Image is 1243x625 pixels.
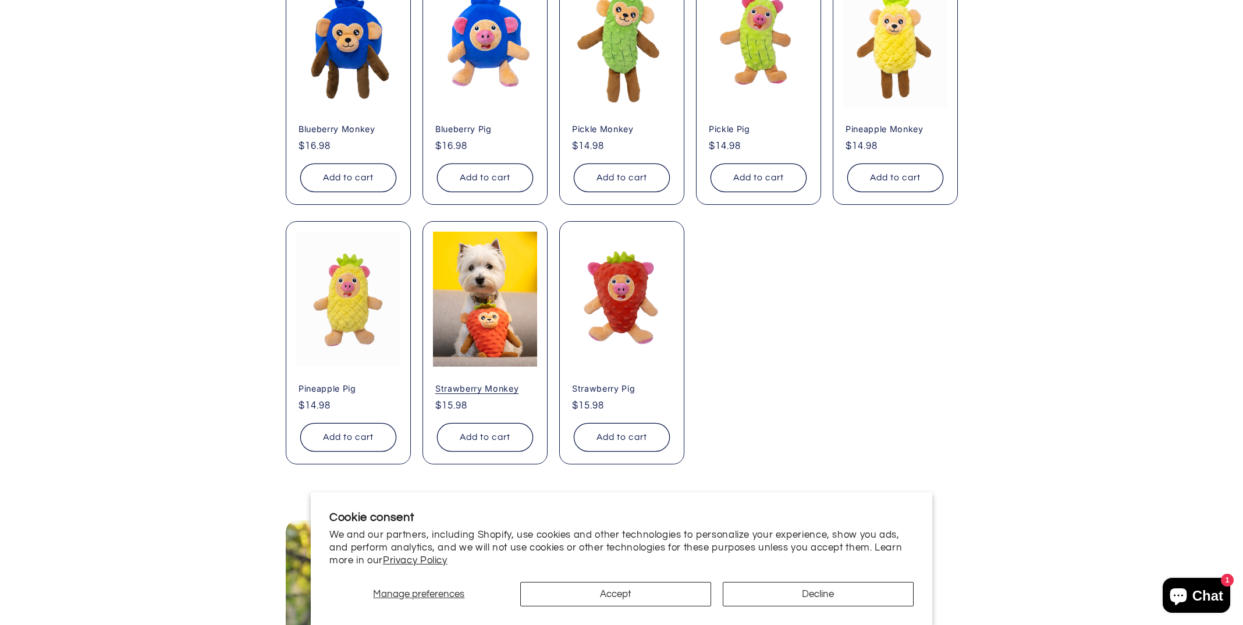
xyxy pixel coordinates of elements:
button: Add to cart [711,164,807,192]
button: Add to cart [300,423,396,452]
button: Add to cart [437,164,533,192]
a: Strawberry Monkey [435,383,535,394]
button: Add to cart [847,164,943,192]
button: Add to cart [574,423,670,452]
button: Add to cart [574,164,670,192]
h2: Cookie consent [329,511,914,523]
a: Pickle Pig [709,123,808,134]
button: Add to cart [300,164,396,192]
a: Blueberry Pig [435,123,535,134]
span: Manage preferences [373,589,464,599]
inbox-online-store-chat: Shopify online store chat [1159,578,1234,616]
p: We and our partners, including Shopify, use cookies and other technologies to personalize your ex... [329,529,914,567]
a: Blueberry Monkey [299,123,398,134]
a: Privacy Policy [383,555,448,566]
a: Pineapple Pig [299,383,398,394]
button: Decline [723,582,914,606]
a: Strawberry Pig [572,383,672,394]
a: Pickle Monkey [572,123,672,134]
button: Manage preferences [329,582,509,606]
button: Add to cart [437,423,533,452]
button: Accept [520,582,711,606]
a: Pineapple Monkey [846,123,945,134]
